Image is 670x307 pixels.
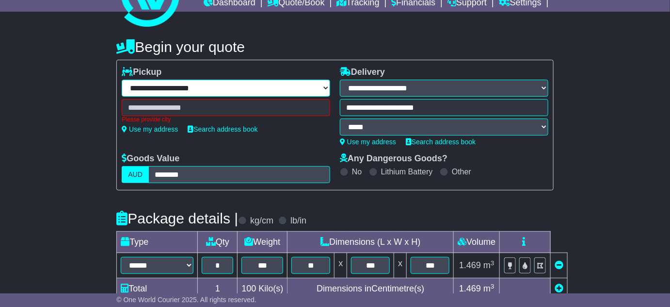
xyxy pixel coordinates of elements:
td: Volume [454,232,500,253]
td: Dimensions in Centimetre(s) [287,278,454,300]
span: 1.469 [459,284,481,293]
td: Type [117,232,198,253]
a: Use my address [122,125,178,133]
label: Delivery [340,67,385,78]
sup: 3 [491,283,495,290]
sup: 3 [491,259,495,267]
span: © One World Courier 2025. All rights reserved. [116,296,256,304]
h4: Package details | [116,210,238,226]
span: m [483,260,495,270]
a: Search address book [406,138,476,146]
td: Dimensions (L x W x H) [287,232,454,253]
td: x [335,253,347,278]
a: Remove this item [555,260,563,270]
label: Pickup [122,67,161,78]
td: Kilo(s) [238,278,287,300]
label: Goods Value [122,153,179,164]
label: Any Dangerous Goods? [340,153,447,164]
label: No [352,167,362,176]
span: 100 [241,284,256,293]
span: m [483,284,495,293]
span: 1.469 [459,260,481,270]
td: Weight [238,232,287,253]
h4: Begin your quote [116,39,553,55]
a: Add new item [555,284,563,293]
label: Lithium Battery [381,167,433,176]
label: lb/in [290,216,306,226]
label: Other [452,167,471,176]
td: x [394,253,407,278]
td: 1 [198,278,238,300]
label: AUD [122,166,149,183]
td: Qty [198,232,238,253]
label: kg/cm [250,216,273,226]
a: Use my address [340,138,396,146]
div: Please provide city [122,116,330,123]
td: Total [117,278,198,300]
a: Search address book [188,125,257,133]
